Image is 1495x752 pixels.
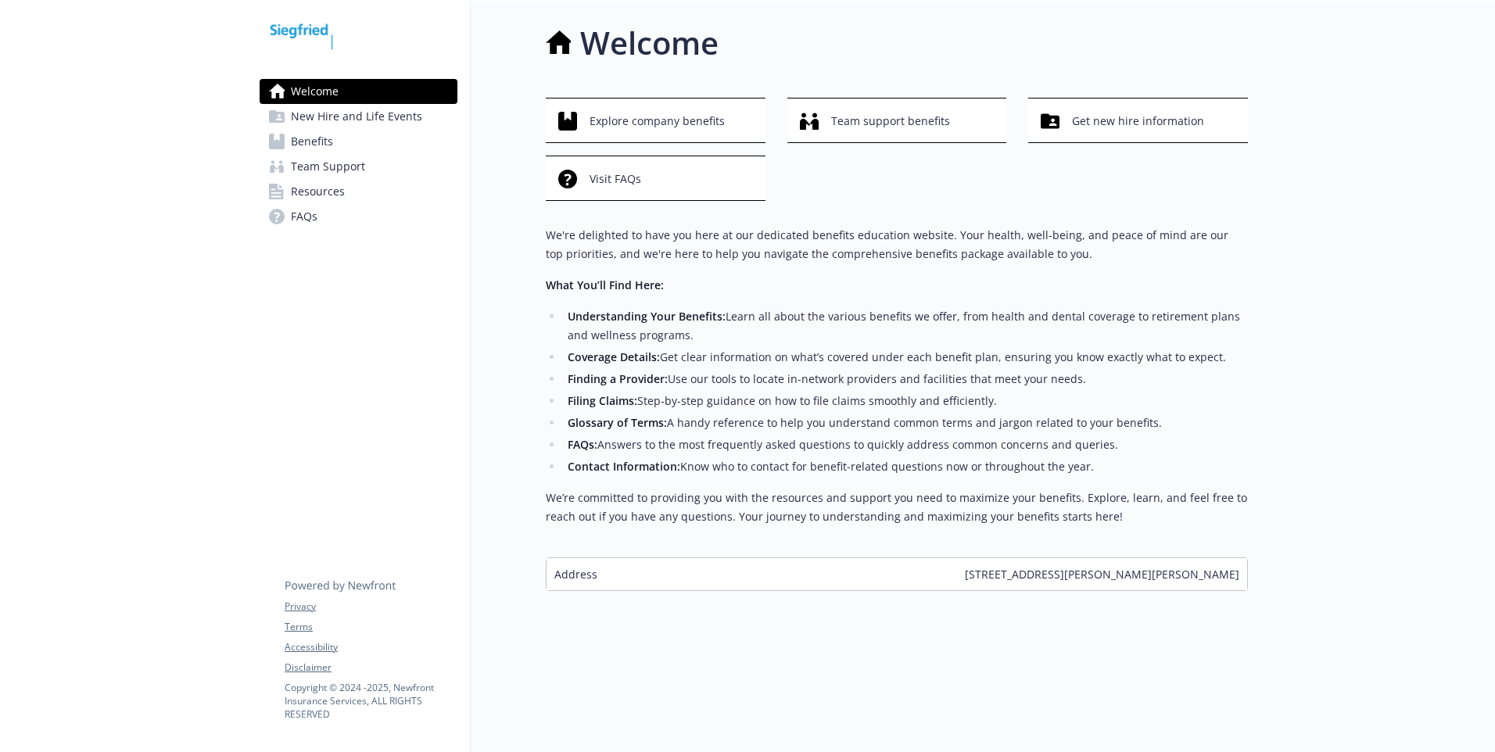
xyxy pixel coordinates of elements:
p: We’re committed to providing you with the resources and support you need to maximize your benefit... [546,489,1248,526]
strong: Finding a Provider: [568,371,668,386]
strong: What You’ll Find Here: [546,278,664,292]
li: Step-by-step guidance on how to file claims smoothly and efficiently. [563,392,1248,410]
span: Get new hire information [1072,106,1204,136]
strong: FAQs: [568,437,597,452]
span: Address [554,566,597,582]
button: Get new hire information [1028,98,1248,143]
p: Copyright © 2024 - 2025 , Newfront Insurance Services, ALL RIGHTS RESERVED [285,681,457,721]
li: A handy reference to help you understand common terms and jargon related to your benefits. [563,414,1248,432]
span: Team Support [291,154,365,179]
strong: Glossary of Terms: [568,415,667,430]
strong: Filing Claims: [568,393,637,408]
span: Visit FAQs [590,164,641,194]
span: Resources [291,179,345,204]
span: Benefits [291,129,333,154]
a: FAQs [260,204,457,229]
a: Resources [260,179,457,204]
li: Get clear information on what’s covered under each benefit plan, ensuring you know exactly what t... [563,348,1248,367]
button: Visit FAQs [546,156,765,201]
a: Benefits [260,129,457,154]
li: Answers to the most frequently asked questions to quickly address common concerns and queries. [563,435,1248,454]
span: [STREET_ADDRESS][PERSON_NAME][PERSON_NAME] [965,566,1239,582]
button: Team support benefits [787,98,1007,143]
p: We're delighted to have you here at our dedicated benefits education website. Your health, well-b... [546,226,1248,263]
span: FAQs [291,204,317,229]
li: Know who to contact for benefit-related questions now or throughout the year. [563,457,1248,476]
a: Team Support [260,154,457,179]
a: Welcome [260,79,457,104]
span: New Hire and Life Events [291,104,422,129]
span: Welcome [291,79,339,104]
li: Learn all about the various benefits we offer, from health and dental coverage to retirement plan... [563,307,1248,345]
button: Explore company benefits [546,98,765,143]
a: Terms [285,620,457,634]
span: Team support benefits [831,106,950,136]
li: Use our tools to locate in-network providers and facilities that meet your needs. [563,370,1248,389]
a: Accessibility [285,640,457,654]
strong: Coverage Details: [568,349,660,364]
a: Privacy [285,600,457,614]
a: Disclaimer [285,661,457,675]
span: Explore company benefits [590,106,725,136]
a: New Hire and Life Events [260,104,457,129]
strong: Understanding Your Benefits: [568,309,726,324]
h1: Welcome [580,20,719,66]
strong: Contact Information: [568,459,680,474]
